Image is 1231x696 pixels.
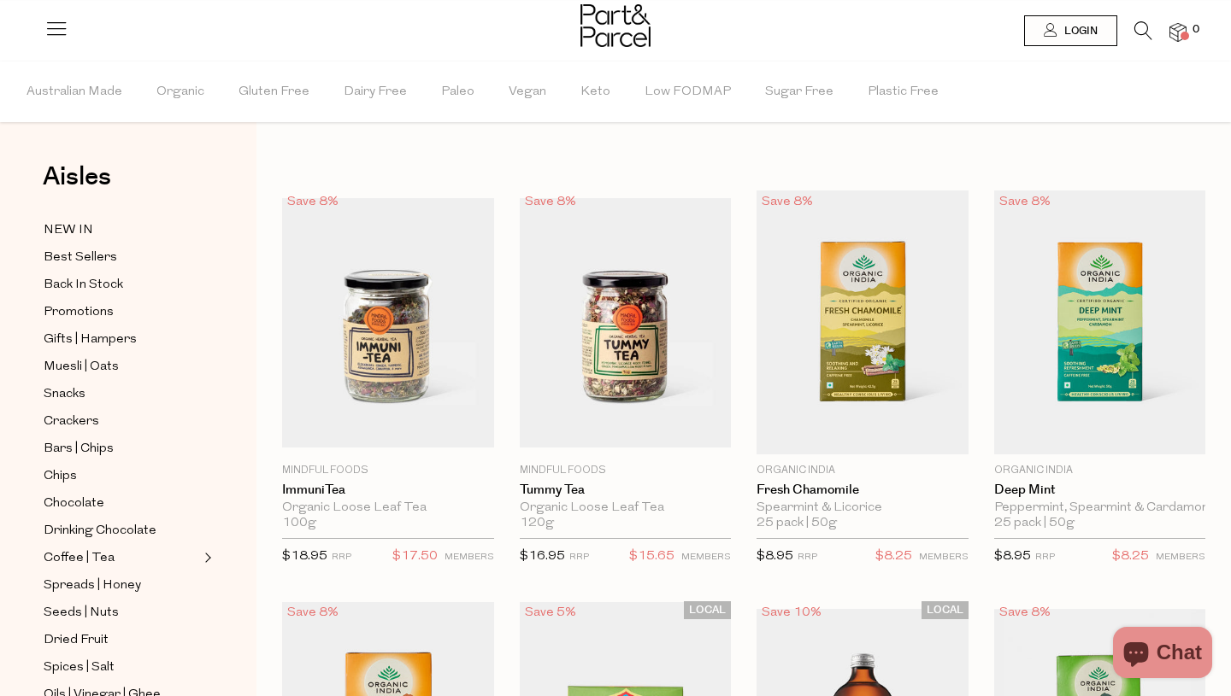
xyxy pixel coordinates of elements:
[684,601,731,619] span: LOCAL
[994,500,1206,516] div: Peppermint, Spearmint & Cardamom
[44,521,156,541] span: Drinking Chocolate
[629,546,674,568] span: $15.65
[994,483,1206,498] a: Deep Mint
[44,411,199,432] a: Crackers
[332,553,351,562] small: RRP
[282,190,344,213] div: Save 8%
[44,356,199,377] a: Muesli | Oats
[282,198,494,447] img: ImmuniTea
[757,516,837,531] span: 25 pack | 50g
[875,546,912,568] span: $8.25
[44,603,119,623] span: Seeds | Nuts
[1108,627,1217,682] inbox-online-store-chat: Shopify online store chat
[344,62,407,122] span: Dairy Free
[509,62,546,122] span: Vegan
[44,301,199,323] a: Promotions
[44,357,119,377] span: Muesli | Oats
[44,547,199,569] a: Coffee | Tea
[44,548,115,569] span: Coffee | Tea
[520,198,732,447] img: Tummy tea
[798,553,817,562] small: RRP
[757,190,818,213] div: Save 8%
[44,629,199,651] a: Dried Fruit
[282,601,344,624] div: Save 8%
[1169,23,1187,41] a: 0
[580,62,610,122] span: Keto
[44,438,199,459] a: Bars | Chips
[200,547,212,568] button: Expand/Collapse Coffee | Tea
[1024,15,1117,46] a: Login
[1035,553,1055,562] small: RRP
[520,516,554,531] span: 120g
[868,62,939,122] span: Plastic Free
[681,553,731,562] small: MEMBERS
[569,553,589,562] small: RRP
[44,383,199,405] a: Snacks
[44,630,109,651] span: Dried Fruit
[282,516,316,531] span: 100g
[520,500,732,516] div: Organic Loose Leaf Tea
[445,553,494,562] small: MEMBERS
[994,601,1056,624] div: Save 8%
[994,516,1075,531] span: 25 pack | 50g
[645,62,731,122] span: Low FODMAP
[44,247,199,268] a: Best Sellers
[1060,24,1098,38] span: Login
[757,550,793,563] span: $8.95
[44,384,85,405] span: Snacks
[44,494,104,514] span: Chocolate
[520,463,732,478] p: Mindful Foods
[156,62,204,122] span: Organic
[44,275,123,295] span: Back In Stock
[44,248,117,268] span: Best Sellers
[282,483,494,498] a: ImmuniTea
[43,158,111,196] span: Aisles
[1156,553,1205,562] small: MEMBERS
[757,601,827,624] div: Save 10%
[44,274,199,295] a: Back In Stock
[994,190,1056,213] div: Save 8%
[44,412,99,432] span: Crackers
[44,439,114,459] span: Bars | Chips
[520,483,732,498] a: Tummy tea
[44,493,199,514] a: Chocolate
[282,500,494,516] div: Organic Loose Leaf Tea
[580,4,651,47] img: Part&Parcel
[520,550,565,563] span: $16.95
[44,220,93,241] span: NEW IN
[44,657,199,678] a: Spices | Salt
[44,302,114,323] span: Promotions
[994,190,1206,454] img: Deep Mint
[1112,546,1149,568] span: $8.25
[919,553,969,562] small: MEMBERS
[757,483,969,498] a: Fresh Chamomile
[44,520,199,541] a: Drinking Chocolate
[994,550,1031,563] span: $8.95
[922,601,969,619] span: LOCAL
[44,330,137,350] span: Gifts | Hampers
[44,219,199,241] a: NEW IN
[44,465,199,487] a: Chips
[282,550,327,563] span: $18.95
[1188,22,1204,38] span: 0
[43,164,111,207] a: Aisles
[44,575,199,596] a: Spreads | Honey
[520,601,581,624] div: Save 5%
[994,463,1206,478] p: Organic India
[757,190,969,454] img: Fresh Chamomile
[44,658,115,678] span: Spices | Salt
[757,500,969,516] div: Spearmint & Licorice
[44,602,199,623] a: Seeds | Nuts
[44,466,77,487] span: Chips
[441,62,474,122] span: Paleo
[44,329,199,350] a: Gifts | Hampers
[239,62,309,122] span: Gluten Free
[27,62,122,122] span: Australian Made
[765,62,833,122] span: Sugar Free
[520,190,581,213] div: Save 8%
[757,463,969,478] p: Organic India
[392,546,438,568] span: $17.50
[44,576,141,596] span: Spreads | Honey
[282,463,494,478] p: Mindful Foods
